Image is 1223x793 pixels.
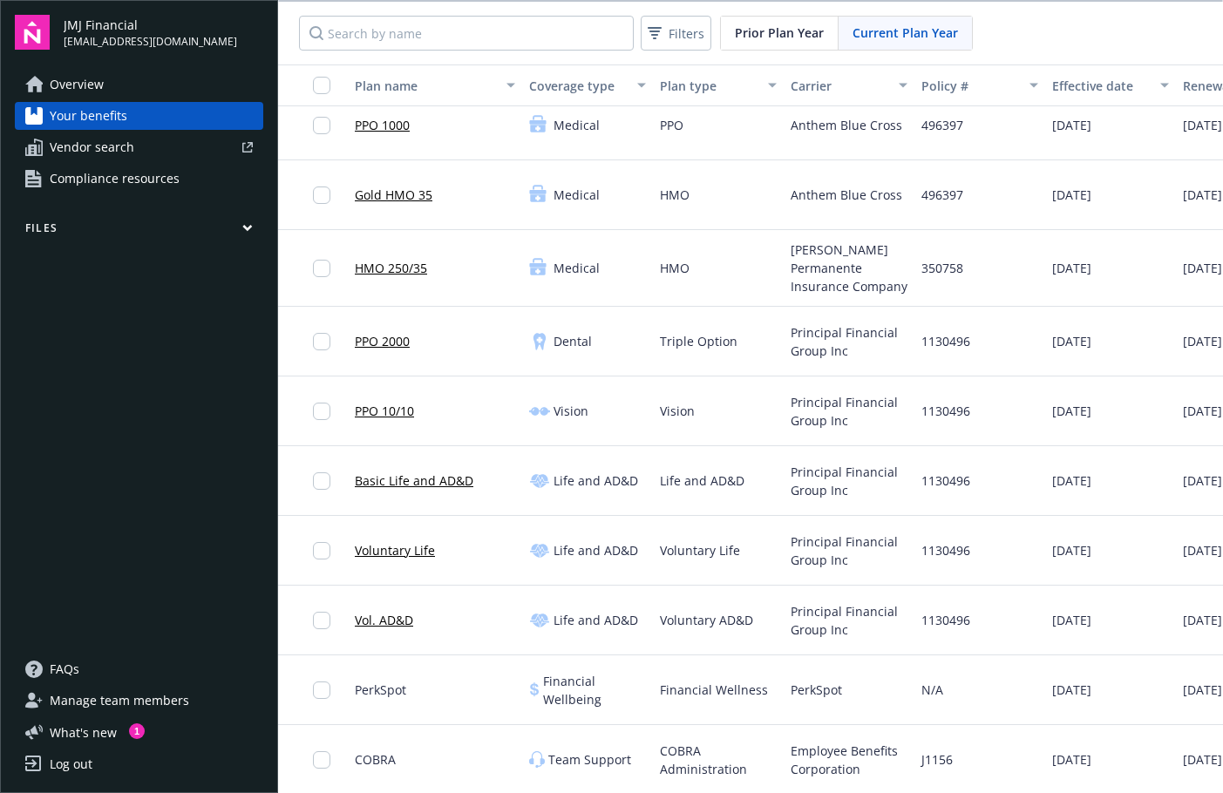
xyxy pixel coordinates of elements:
[1052,259,1091,277] span: [DATE]
[1183,611,1222,629] span: [DATE]
[660,186,690,204] span: HMO
[660,402,695,420] span: Vision
[355,77,496,95] div: Plan name
[791,463,907,499] span: Principal Financial Group Inc
[15,165,263,193] a: Compliance resources
[355,116,410,134] a: PPO 1000
[50,165,180,193] span: Compliance resources
[313,260,330,277] input: Toggle Row Selected
[15,687,263,715] a: Manage team members
[64,16,237,34] span: JMJ Financial
[791,241,907,295] span: [PERSON_NAME] Permanente Insurance Company
[921,611,970,629] span: 1130496
[355,541,435,559] a: Voluntary Life
[355,471,473,490] a: Basic Life and AD&D
[921,259,963,277] span: 350758
[548,750,631,769] span: Team Support
[660,332,737,350] span: Triple Option
[921,332,970,350] span: 1130496
[791,393,907,430] span: Principal Financial Group Inc
[50,750,92,778] div: Log out
[791,742,907,778] span: Employee Benefits Corporation
[64,15,263,50] button: JMJ Financial[EMAIL_ADDRESS][DOMAIN_NAME]
[921,186,963,204] span: 496397
[313,77,330,94] input: Select all
[355,332,410,350] a: PPO 2000
[15,655,263,683] a: FAQs
[921,116,963,134] span: 496397
[791,532,907,569] span: Principal Financial Group Inc
[921,750,953,769] span: J1156
[1183,332,1222,350] span: [DATE]
[15,71,263,98] a: Overview
[660,681,768,699] span: Financial Wellness
[299,16,634,51] input: Search by name
[660,742,777,778] span: COBRA Administration
[543,672,646,708] span: Financial Wellbeing
[791,602,907,639] span: Principal Financial Group Inc
[313,751,330,769] input: Toggle Row Selected
[660,471,744,490] span: Life and AD&D
[1052,541,1091,559] span: [DATE]
[653,64,784,106] button: Plan type
[15,723,145,742] button: What's new1
[355,750,396,769] span: COBRA
[1183,541,1222,559] span: [DATE]
[735,24,824,42] span: Prior Plan Year
[15,133,263,161] a: Vendor search
[1052,750,1091,769] span: [DATE]
[791,186,902,204] span: Anthem Blue Cross
[1052,611,1091,629] span: [DATE]
[313,542,330,559] input: Toggle Row Selected
[313,612,330,629] input: Toggle Row Selected
[1183,116,1222,134] span: [DATE]
[1045,64,1176,106] button: Effective date
[791,681,842,699] span: PerkSpot
[313,117,330,134] input: Toggle Row Selected
[921,681,943,699] span: N/A
[660,116,683,134] span: PPO
[1052,77,1150,95] div: Effective date
[1052,402,1091,420] span: [DATE]
[522,64,653,106] button: Coverage type
[348,64,522,106] button: Plan name
[15,220,263,242] button: Files
[791,77,888,95] div: Carrier
[355,681,406,699] span: PerkSpot
[355,611,413,629] a: Vol. AD&D
[1183,750,1222,769] span: [DATE]
[1183,471,1222,490] span: [DATE]
[921,402,970,420] span: 1130496
[660,77,758,95] div: Plan type
[791,323,907,360] span: Principal Financial Group Inc
[784,64,914,106] button: Carrier
[50,655,79,683] span: FAQs
[1052,186,1091,204] span: [DATE]
[660,541,740,559] span: Voluntary Life
[1183,402,1222,420] span: [DATE]
[355,402,414,420] a: PPO 10/10
[313,186,330,204] input: Toggle Row Selected
[50,687,189,715] span: Manage team members
[660,259,690,277] span: HMO
[914,64,1045,106] button: Policy #
[1183,186,1222,204] span: [DATE]
[1183,259,1222,277] span: [DATE]
[554,402,588,420] span: Vision
[1052,332,1091,350] span: [DATE]
[355,186,432,204] a: Gold HMO 35
[1052,681,1091,699] span: [DATE]
[554,259,600,277] span: Medical
[644,21,708,46] span: Filters
[669,24,704,43] span: Filters
[313,681,330,699] input: Toggle Row Selected
[921,471,970,490] span: 1130496
[554,471,638,490] span: Life and AD&D
[641,16,711,51] button: Filters
[50,71,104,98] span: Overview
[15,15,50,50] img: navigator-logo.svg
[554,332,592,350] span: Dental
[313,403,330,420] input: Toggle Row Selected
[313,333,330,350] input: Toggle Row Selected
[64,34,237,50] span: [EMAIL_ADDRESS][DOMAIN_NAME]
